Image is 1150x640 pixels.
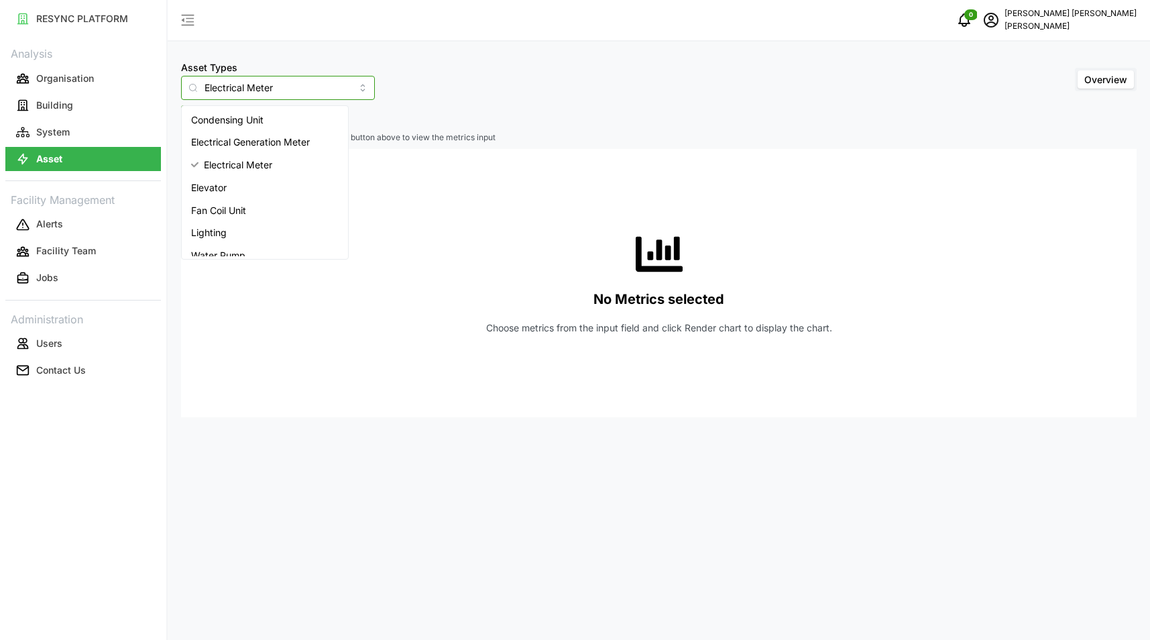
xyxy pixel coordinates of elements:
[36,364,86,377] p: Contact Us
[5,266,161,290] button: Jobs
[486,321,832,335] p: Choose metrics from the input field and click Render chart to display the chart.
[969,10,973,19] span: 0
[1004,7,1137,20] p: [PERSON_NAME] [PERSON_NAME]
[5,239,161,264] button: Facility Team
[191,180,227,195] span: Elevator
[5,309,161,328] p: Administration
[5,331,161,356] button: Users
[5,43,161,62] p: Analysis
[204,158,272,172] span: Electrical Meter
[5,7,161,31] button: RESYNC PLATFORM
[5,119,161,146] a: System
[181,60,237,75] label: Asset Types
[5,93,161,117] button: Building
[191,248,245,263] span: Water Pump
[36,271,58,284] p: Jobs
[36,12,128,25] p: RESYNC PLATFORM
[5,358,161,382] button: Contact Us
[36,152,62,166] p: Asset
[5,238,161,265] a: Facility Team
[36,217,63,231] p: Alerts
[36,244,96,258] p: Facility Team
[191,113,264,127] span: Condensing Unit
[5,66,161,91] button: Organisation
[5,146,161,172] a: Asset
[978,7,1004,34] button: schedule
[36,99,73,112] p: Building
[36,72,94,85] p: Organisation
[951,7,978,34] button: notifications
[191,203,246,218] span: Fan Coil Unit
[5,120,161,144] button: System
[5,211,161,238] a: Alerts
[5,330,161,357] a: Users
[5,65,161,92] a: Organisation
[5,147,161,171] button: Asset
[5,357,161,384] a: Contact Us
[5,213,161,237] button: Alerts
[36,125,70,139] p: System
[5,5,161,32] a: RESYNC PLATFORM
[593,288,724,311] p: No Metrics selected
[191,225,227,240] span: Lighting
[5,189,161,209] p: Facility Management
[1004,20,1137,33] p: [PERSON_NAME]
[1084,74,1127,85] span: Overview
[181,132,1137,144] p: Select items in the 'Select Locations/Assets' button above to view the metrics input
[5,92,161,119] a: Building
[5,265,161,292] a: Jobs
[36,337,62,350] p: Users
[191,135,310,150] span: Electrical Generation Meter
